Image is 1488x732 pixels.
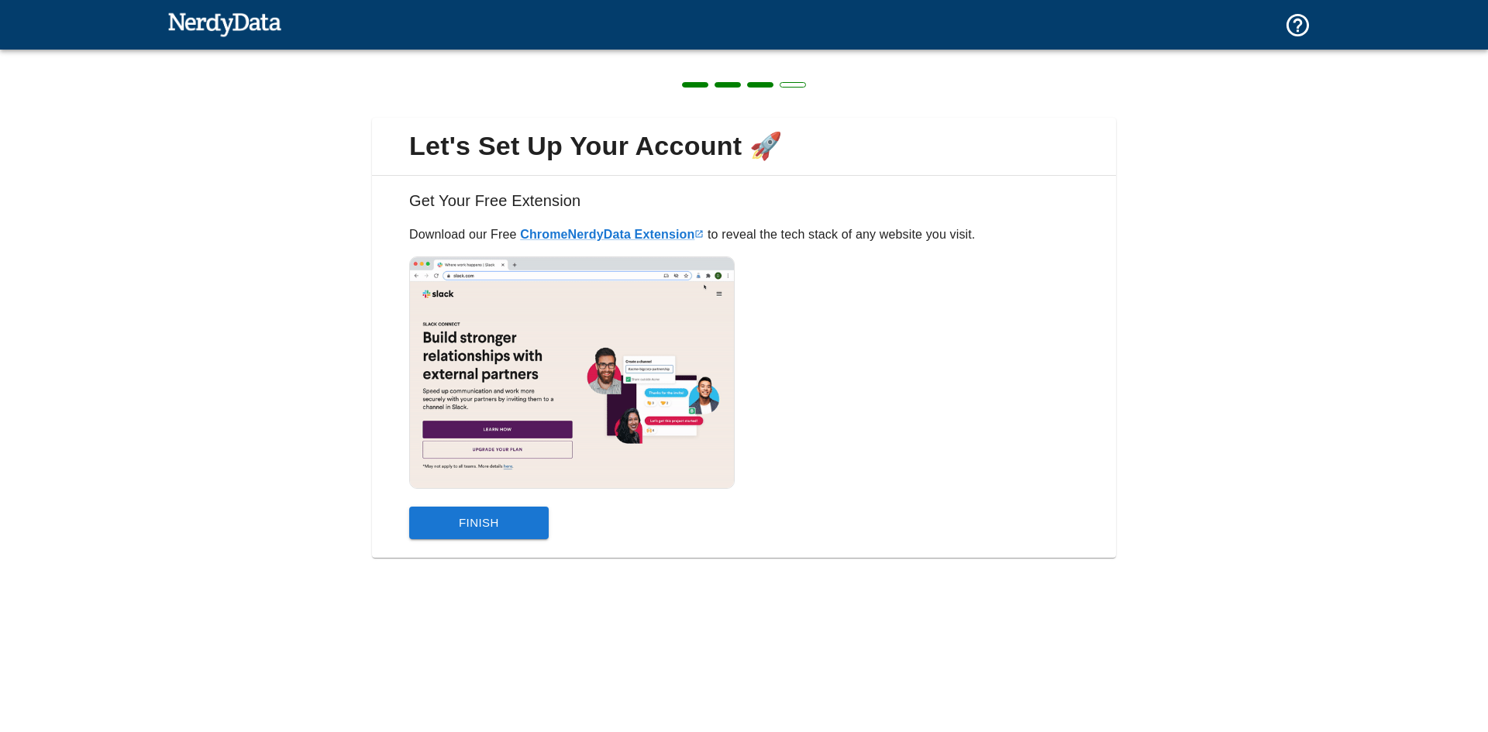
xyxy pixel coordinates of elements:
[384,130,1104,163] span: Let's Set Up Your Account 🚀
[520,228,704,241] a: ChromeNerdyData Extension
[409,507,549,539] button: Finish
[167,9,281,40] img: NerdyData.com
[409,225,1079,244] p: Download our Free to reveal the tech stack of any website you visit.
[1275,2,1321,48] button: Support and Documentation
[384,188,1104,225] h6: Get Your Free Extension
